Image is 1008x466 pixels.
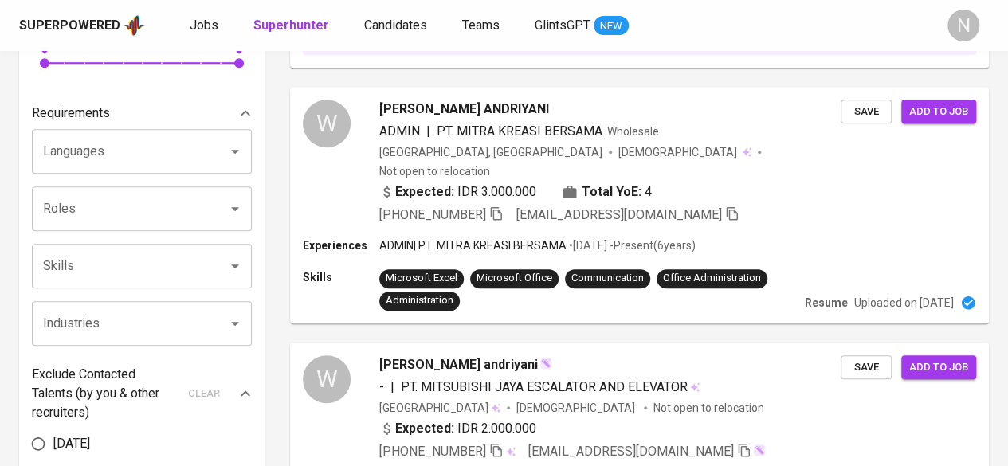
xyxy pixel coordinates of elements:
[124,14,145,37] img: app logo
[224,140,246,163] button: Open
[379,400,500,416] div: [GEOGRAPHIC_DATA]
[571,271,644,286] div: Communication
[645,182,652,202] span: 4
[379,379,384,394] span: -
[224,255,246,277] button: Open
[224,312,246,335] button: Open
[290,87,989,323] a: W[PERSON_NAME] ANDRIYANIADMIN|PT. MITRA KREASI BERSAMAWholesale[GEOGRAPHIC_DATA], [GEOGRAPHIC_DAT...
[947,10,979,41] div: N
[303,269,379,285] p: Skills
[379,144,602,160] div: [GEOGRAPHIC_DATA], [GEOGRAPHIC_DATA]
[390,378,394,397] span: |
[516,400,637,416] span: [DEMOGRAPHIC_DATA]
[379,182,536,202] div: IDR 3.000.000
[190,18,218,33] span: Jobs
[19,17,120,35] div: Superpowered
[224,198,246,220] button: Open
[594,18,629,34] span: NEW
[901,355,976,380] button: Add to job
[379,163,490,179] p: Not open to relocation
[528,444,734,459] span: [EMAIL_ADDRESS][DOMAIN_NAME]
[535,18,590,33] span: GlintsGPT
[401,379,688,394] span: PT. MITSUBISHI JAYA ESCALATOR AND ELEVATOR
[849,103,884,121] span: Save
[379,237,567,253] p: ADMIN | PT. MITRA KREASI BERSAMA
[303,355,351,403] div: W
[854,295,954,311] p: Uploaded on [DATE]
[379,419,536,438] div: IDR 2.000.000
[379,444,486,459] span: [PHONE_NUMBER]
[753,444,766,456] img: magic_wand.svg
[32,104,110,123] p: Requirements
[253,18,329,33] b: Superhunter
[618,144,739,160] span: [DEMOGRAPHIC_DATA]
[516,207,722,222] span: [EMAIL_ADDRESS][DOMAIN_NAME]
[462,16,503,36] a: Teams
[437,123,602,139] span: PT. MITRA KREASI BERSAMA
[805,295,848,311] p: Resume
[364,16,430,36] a: Candidates
[426,122,430,141] span: |
[32,365,252,422] div: Exclude Contacted Talents (by you & other recruiters)clear
[582,182,641,202] b: Total YoE:
[364,18,427,33] span: Candidates
[909,358,968,377] span: Add to job
[663,271,761,286] div: Office Administration
[567,237,696,253] p: • [DATE] - Present ( 6 years )
[539,357,552,370] img: magic_wand.svg
[32,97,252,129] div: Requirements
[386,271,457,286] div: Microsoft Excel
[841,100,892,124] button: Save
[653,400,764,416] p: Not open to relocation
[607,125,659,138] span: Wholesale
[303,100,351,147] div: W
[901,100,976,124] button: Add to job
[32,365,178,422] p: Exclude Contacted Talents (by you & other recruiters)
[395,182,454,202] b: Expected:
[253,16,332,36] a: Superhunter
[386,293,453,308] div: Administration
[395,419,454,438] b: Expected:
[379,355,538,374] span: [PERSON_NAME] andriyani
[379,207,486,222] span: [PHONE_NUMBER]
[477,271,552,286] div: Microsoft Office
[841,355,892,380] button: Save
[190,16,222,36] a: Jobs
[535,16,629,36] a: GlintsGPT NEW
[379,123,420,139] span: ADMIN
[909,103,968,121] span: Add to job
[462,18,500,33] span: Teams
[303,237,379,253] p: Experiences
[19,14,145,37] a: Superpoweredapp logo
[849,358,884,377] span: Save
[379,100,549,119] span: [PERSON_NAME] ANDRIYANI
[53,434,90,453] span: [DATE]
